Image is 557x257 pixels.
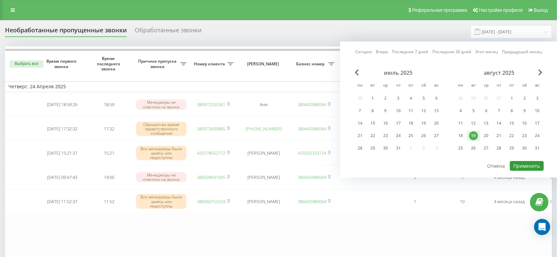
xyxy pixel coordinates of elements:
[495,144,504,153] div: 28
[354,118,366,128] div: пн 14 июля 2025 г.
[405,131,417,141] div: пт 25 июля 2025 г.
[508,144,516,153] div: 29
[366,143,379,153] div: вт 29 июля 2025 г.
[467,143,480,153] div: вт 26 авг. 2025 г.
[454,118,467,128] div: пн 11 авг. 2025 г.
[520,81,530,91] abbr: суббота
[531,143,544,153] div: вс 31 авг. 2025 г.
[420,106,428,115] div: 12
[298,126,326,132] a: 380442986064
[405,93,417,103] div: пт 4 июля 2025 г.
[376,49,388,55] a: Вчера
[136,194,187,209] div: Все менеджеры были заняты или недоступны
[294,61,328,67] span: Бизнес номер
[520,144,529,153] div: 30
[508,131,516,140] div: 22
[392,118,405,128] div: чт 17 июля 2025 г.
[379,131,392,141] div: ср 23 июля 2025 г.
[392,131,405,141] div: чт 24 июля 2025 г.
[246,126,282,132] a: [PHONE_NUMBER]
[366,118,379,128] div: вт 15 июля 2025 г.
[539,69,543,75] span: Next Month
[136,146,187,161] div: Все менеджеры были заняты или недоступны
[479,7,523,13] span: Настройки профиля
[298,150,326,156] a: 420292333134
[480,106,493,116] div: ср 6 авг. 2025 г.
[39,93,86,116] td: [DATE] 18:59:26
[493,106,506,116] div: чт 7 авг. 2025 г.
[520,119,529,128] div: 16
[417,118,430,128] div: сб 19 июля 2025 г.
[432,131,441,140] div: 27
[518,143,531,153] div: сб 30 авг. 2025 г.
[366,106,379,116] div: вт 8 июля 2025 г.
[417,106,430,116] div: сб 12 июля 2025 г.
[518,106,531,116] div: сб 9 авг. 2025 г.
[469,144,478,153] div: 26
[430,131,443,141] div: вс 27 июля 2025 г.
[508,94,516,103] div: 1
[368,106,377,115] div: 8
[439,190,486,213] td: 10
[480,118,493,128] div: ср 13 авг. 2025 г.
[237,93,291,116] td: Аня
[432,106,441,115] div: 13
[433,49,472,55] a: Последние 30 дней
[430,93,443,103] div: вс 6 июля 2025 г.
[379,143,392,153] div: ср 30 июля 2025 г.
[368,94,377,103] div: 1
[379,106,392,116] div: ср 9 июля 2025 г.
[420,94,428,103] div: 5
[405,118,417,128] div: пт 18 июля 2025 г.
[454,69,544,76] div: август 2025
[531,131,544,141] div: вс 24 авг. 2025 г.
[480,131,493,141] div: ср 20 авг. 2025 г.
[356,119,364,128] div: 14
[417,93,430,103] div: сб 5 июля 2025 г.
[392,143,405,153] div: чт 31 июля 2025 г.
[39,166,86,189] td: [DATE] 09:47:43
[39,141,86,164] td: [DATE] 15:21:37
[482,131,491,140] div: 20
[531,106,544,116] div: вс 10 авг. 2025 г.
[392,190,439,213] td: 1
[393,81,403,91] abbr: четверг
[135,27,201,37] div: Обработанные звонки
[298,101,326,107] a: 380442986064
[381,119,390,128] div: 16
[432,94,441,103] div: 6
[420,119,428,128] div: 19
[533,119,542,128] div: 17
[533,144,542,153] div: 31
[237,190,291,213] td: [PERSON_NAME]
[495,119,504,128] div: 14
[136,172,187,182] div: Менеджеры не ответили на звонок
[469,131,478,140] div: 19
[368,119,377,128] div: 15
[407,106,415,115] div: 11
[467,131,480,141] div: вт 19 авг. 2025 г.
[534,7,548,13] span: Выход
[368,81,378,91] abbr: вторник
[417,131,430,141] div: сб 26 июля 2025 г.
[354,69,443,76] div: июль 2025
[482,106,491,115] div: 6
[243,61,285,67] span: [PERSON_NAME]
[494,81,504,91] abbr: четверг
[368,131,377,140] div: 22
[366,93,379,103] div: вт 1 июля 2025 г.
[533,106,542,115] div: 10
[531,93,544,103] div: вс 3 авг. 2025 г.
[502,49,542,55] a: Предыдущий месяц
[510,161,544,171] button: Применить
[394,94,403,103] div: 3
[381,144,390,153] div: 30
[366,131,379,141] div: вт 22 июля 2025 г.
[481,81,491,91] abbr: среда
[381,106,390,115] div: 9
[520,94,529,103] div: 2
[495,131,504,140] div: 21
[518,93,531,103] div: сб 2 авг. 2025 г.
[197,198,225,204] a: 380660755224
[493,131,506,141] div: чт 21 авг. 2025 г.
